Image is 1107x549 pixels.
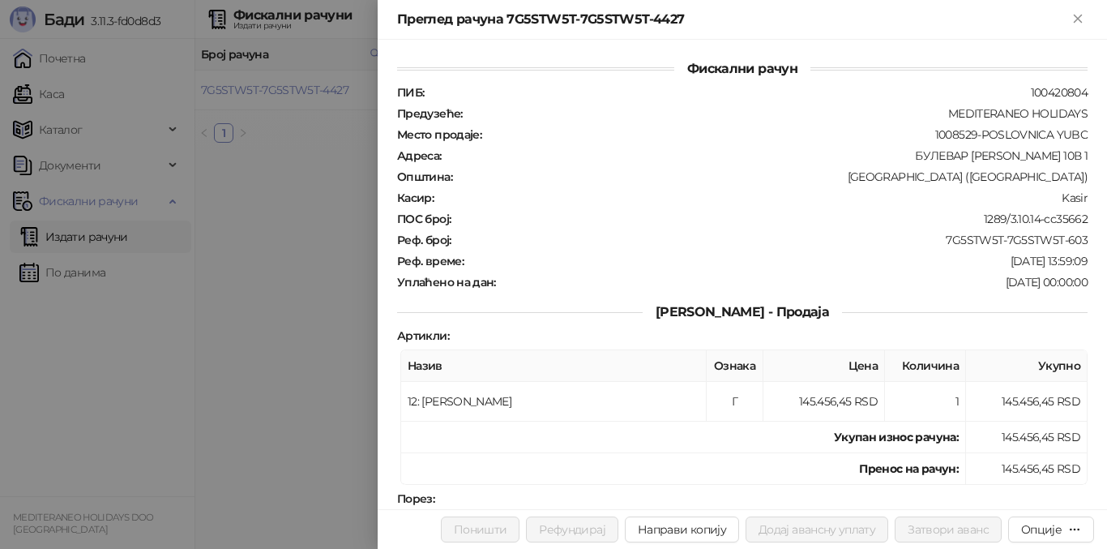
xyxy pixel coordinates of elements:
button: Поништи [441,517,520,543]
button: Опције [1008,517,1094,543]
button: Направи копију [625,517,739,543]
td: 12: [PERSON_NAME] [401,382,707,422]
div: [DATE] 00:00:00 [498,275,1089,290]
div: [DATE] 13:59:09 [465,254,1089,268]
strong: Укупан износ рачуна : [834,430,959,444]
strong: Предузеће : [397,106,463,121]
div: 1289/3.10.14-cc35662 [452,212,1089,226]
button: Close [1068,10,1088,29]
th: Укупно [966,350,1088,382]
th: Количина [885,350,966,382]
strong: Порез : [397,491,434,506]
th: Ознака [707,350,763,382]
strong: Уплаћено на дан : [397,275,496,290]
div: [GEOGRAPHIC_DATA] ([GEOGRAPHIC_DATA]) [454,169,1089,184]
div: Kasir [435,191,1089,205]
div: MEDITERANEO HOLIDAYS [464,106,1089,121]
strong: Адреса : [397,148,442,163]
td: 1 [885,382,966,422]
div: Преглед рачуна 7G5STW5T-7G5STW5T-4427 [397,10,1068,29]
div: БУЛЕВАР [PERSON_NAME] 10В 1 [443,148,1089,163]
td: 145.456,45 RSD [966,382,1088,422]
strong: Пренос на рачун : [859,461,959,476]
div: 7G5STW5T-7G5STW5T-603 [453,233,1089,247]
strong: Артикли : [397,328,449,343]
th: Цена [763,350,885,382]
strong: Реф. време : [397,254,464,268]
strong: ПИБ : [397,85,424,100]
strong: Реф. број : [397,233,451,247]
div: Опције [1021,522,1062,537]
strong: Место продаје : [397,127,481,142]
td: Г [707,382,763,422]
button: Затвори аванс [895,517,1002,543]
td: 145.456,45 RSD [966,453,1088,485]
span: Направи копију [638,522,726,537]
td: 145.456,45 RSD [966,422,1088,453]
div: 100420804 [425,85,1089,100]
span: [PERSON_NAME] - Продаја [643,304,842,320]
strong: Касир : [397,191,434,205]
td: 145.456,45 RSD [763,382,885,422]
button: Додај авансну уплату [746,517,888,543]
strong: Општина : [397,169,452,184]
button: Рефундирај [526,517,618,543]
th: Назив [401,350,707,382]
span: Фискални рачун [674,61,810,76]
div: 1008529-POSLOVNICA YUBC [483,127,1089,142]
strong: ПОС број : [397,212,451,226]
